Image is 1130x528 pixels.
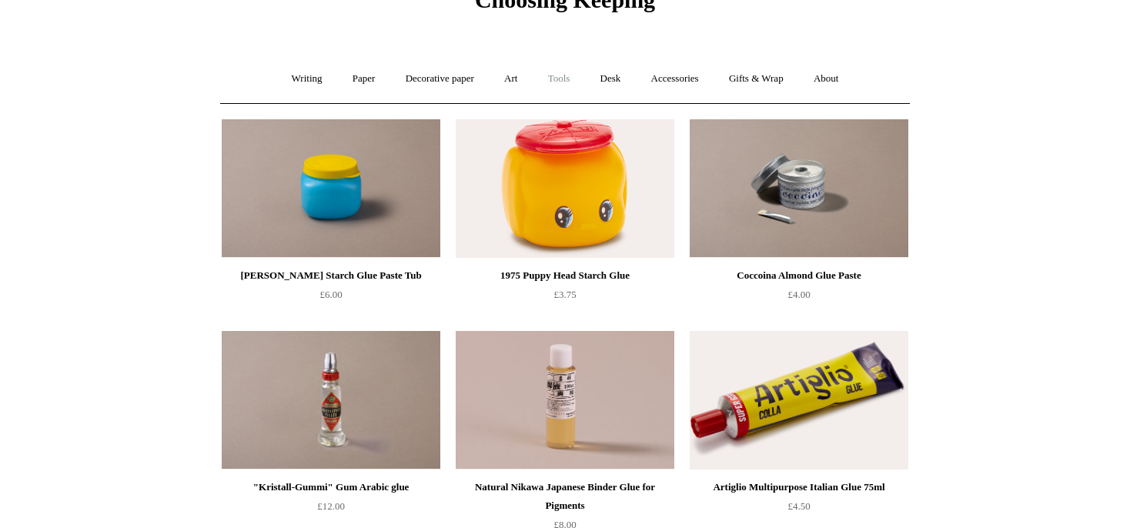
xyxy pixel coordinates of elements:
[715,58,797,99] a: Gifts & Wrap
[222,331,440,470] img: "Kristall-Gummi" Gum Arabic glue
[690,331,908,470] img: Artiglio Multipurpose Italian Glue 75ml
[800,58,853,99] a: About
[278,58,336,99] a: Writing
[456,266,674,329] a: 1975 Puppy Head Starch Glue £3.75
[690,119,908,258] img: Coccoina Almond Glue Paste
[637,58,713,99] a: Accessories
[226,266,436,285] div: [PERSON_NAME] Starch Glue Paste Tub
[460,478,670,515] div: Natural Nikawa Japanese Binder Glue for Pigments
[456,119,674,258] img: 1975 Puppy Head Starch Glue
[534,58,584,99] a: Tools
[456,331,674,470] img: Natural Nikawa Japanese Binder Glue for Pigments
[694,266,904,285] div: Coccoina Almond Glue Paste
[490,58,531,99] a: Art
[460,266,670,285] div: 1975 Puppy Head Starch Glue
[317,500,345,512] span: £12.00
[319,289,342,300] span: £6.00
[222,119,440,258] img: Yamato Nori Starch Glue Paste Tub
[226,478,436,496] div: "Kristall-Gummi" Gum Arabic glue
[392,58,488,99] a: Decorative paper
[456,119,674,258] a: 1975 Puppy Head Starch Glue 1975 Puppy Head Starch Glue
[222,119,440,258] a: Yamato Nori Starch Glue Paste Tub Yamato Nori Starch Glue Paste Tub
[222,266,440,329] a: [PERSON_NAME] Starch Glue Paste Tub £6.00
[587,58,635,99] a: Desk
[690,119,908,258] a: Coccoina Almond Glue Paste Coccoina Almond Glue Paste
[553,289,576,300] span: £3.75
[222,331,440,470] a: "Kristall-Gummi" Gum Arabic glue "Kristall-Gummi" Gum Arabic glue
[694,478,904,496] div: Artiglio Multipurpose Italian Glue 75ml
[456,331,674,470] a: Natural Nikawa Japanese Binder Glue for Pigments Natural Nikawa Japanese Binder Glue for Pigments
[690,266,908,329] a: Coccoina Almond Glue Paste £4.00
[787,289,810,300] span: £4.00
[690,331,908,470] a: Artiglio Multipurpose Italian Glue 75ml Artiglio Multipurpose Italian Glue 75ml
[339,58,389,99] a: Paper
[787,500,810,512] span: £4.50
